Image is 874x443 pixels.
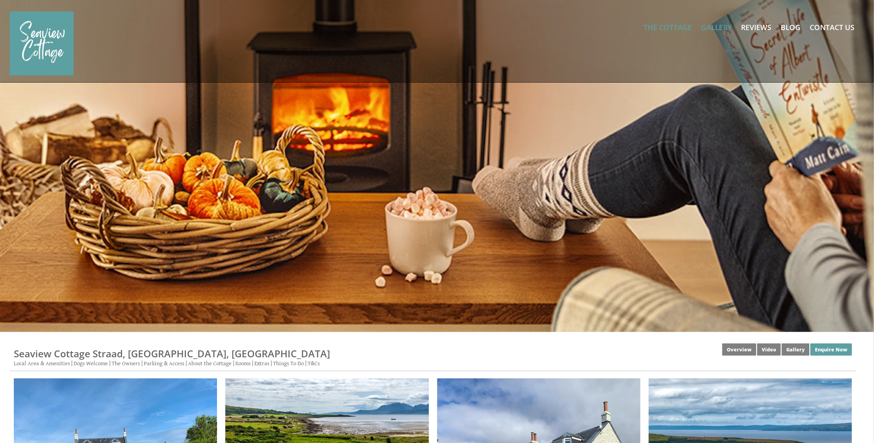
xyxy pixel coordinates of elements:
a: Video [757,343,781,356]
a: Contact Us [810,22,855,32]
a: Dogs Welcome [74,360,108,367]
a: Things To Do [273,360,304,367]
a: Extras [254,360,269,367]
a: About the Cottage [188,360,232,367]
a: The Owners [112,360,140,367]
a: Blog [781,22,800,32]
a: Gallery [701,22,732,32]
a: Rooms [235,360,251,367]
a: Parking & Access [144,360,184,367]
a: Overview [722,343,756,356]
a: Seaview Cottage Straad, [GEOGRAPHIC_DATA], [GEOGRAPHIC_DATA] [14,347,330,360]
a: Reviews [741,22,771,32]
a: The Cottage [643,22,692,32]
a: T&Cs [308,360,320,367]
img: Seaview Cottage [10,11,74,75]
a: Enquire Now [810,343,852,356]
a: Gallery [782,343,809,356]
a: Local Area & Amenities [14,360,70,367]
